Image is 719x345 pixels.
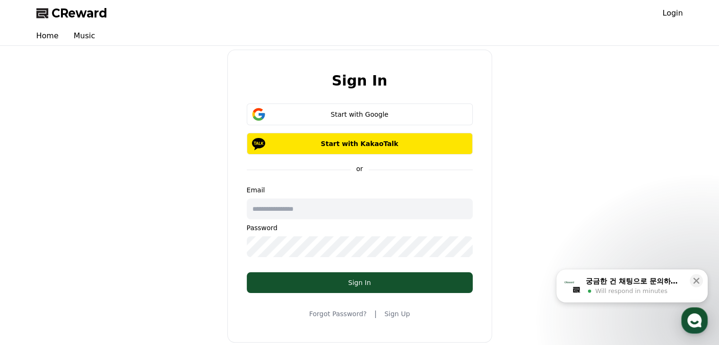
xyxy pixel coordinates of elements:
span: | [374,308,377,319]
a: Home [3,267,62,290]
a: Login [662,8,683,19]
a: Messages [62,267,122,290]
button: Start with KakaoTalk [247,133,473,155]
p: Password [247,223,473,233]
h2: Sign In [332,73,388,88]
span: Settings [140,281,163,288]
a: Sign Up [384,309,410,319]
div: Start with Google [260,110,459,119]
div: Sign In [266,278,454,287]
button: Sign In [247,272,473,293]
a: Music [66,26,103,45]
span: CReward [52,6,107,21]
button: Start with Google [247,103,473,125]
p: Email [247,185,473,195]
p: or [350,164,368,173]
span: Home [24,281,41,288]
a: Forgot Password? [309,309,367,319]
a: Home [29,26,66,45]
p: Start with KakaoTalk [260,139,459,148]
a: CReward [36,6,107,21]
a: Settings [122,267,182,290]
span: Messages [78,281,106,289]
